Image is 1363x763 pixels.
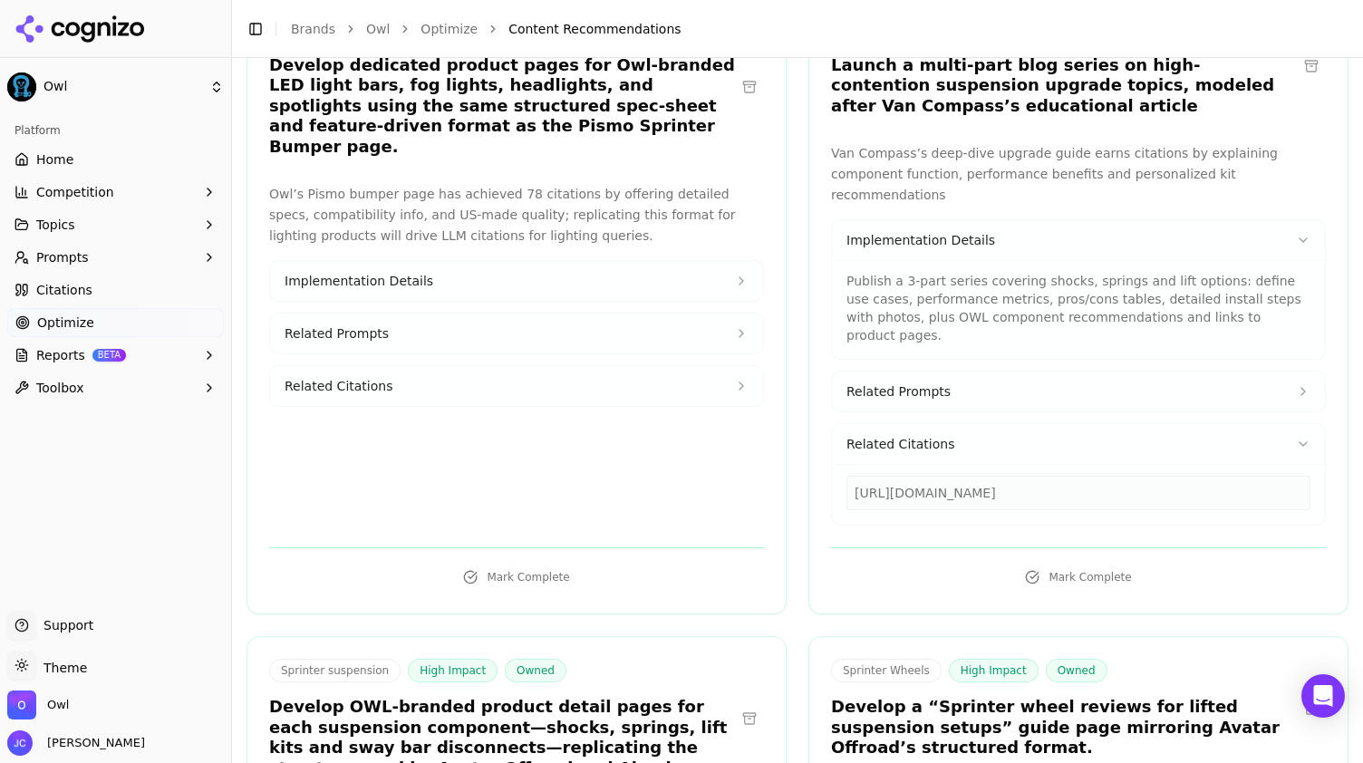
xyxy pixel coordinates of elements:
span: Home [36,150,73,169]
button: Open organization switcher [7,691,69,720]
button: Archive recommendation [1297,52,1326,81]
button: Toolbox [7,373,224,402]
p: Owl’s Pismo bumper page has achieved 78 citations by offering detailed specs, compatibility info,... [269,184,764,246]
a: Citations [7,275,224,304]
button: Related Prompts [270,314,763,353]
button: Open user button [7,730,145,756]
button: ReportsBETA [7,341,224,370]
div: Open Intercom Messenger [1301,674,1345,718]
span: Related Citations [846,435,954,453]
p: Publish a 3-part series covering shocks, springs and lift options: define use cases, performance ... [846,272,1310,344]
span: Sprinter suspension [269,659,401,682]
span: Owned [505,659,566,682]
button: Implementation Details [270,261,763,301]
span: Theme [36,661,87,675]
span: Owl [47,697,69,713]
a: Optimize [7,308,224,337]
span: Toolbox [36,379,84,397]
button: Implementation Details [832,220,1325,260]
button: Mark Complete [269,563,764,592]
button: Related Prompts [832,372,1325,411]
div: Platform [7,116,224,145]
a: Owl [366,20,390,38]
button: Competition [7,178,224,207]
span: Sprinter Wheels [831,659,942,682]
span: BETA [92,349,126,362]
button: Mark Complete [831,563,1326,592]
button: Related Citations [832,424,1325,464]
span: Implementation Details [846,231,995,249]
span: Owned [1046,659,1107,682]
span: Reports [36,346,85,364]
a: Brands [291,22,335,36]
button: Archive recommendation [1297,694,1326,723]
img: Jeff Clemishaw [7,730,33,756]
button: Related Citations [270,366,763,406]
span: Related Citations [285,377,392,395]
span: Topics [36,216,75,234]
span: Related Prompts [846,382,951,401]
span: High Impact [949,659,1039,682]
span: Competition [36,183,114,201]
div: [URL][DOMAIN_NAME] [846,476,1310,510]
span: Support [36,616,93,634]
button: Archive recommendation [735,704,764,733]
a: Optimize [420,20,478,38]
span: [PERSON_NAME] [40,735,145,751]
span: Optimize [37,314,94,332]
button: Archive recommendation [735,72,764,101]
button: Prompts [7,243,224,272]
span: Content Recommendations [508,20,681,38]
span: Prompts [36,248,89,266]
img: Owl [7,72,36,101]
p: Van Compass’s deep-dive upgrade guide earns citations by explaining component function, performan... [831,143,1326,205]
h3: Launch a multi-part blog series on high-contention suspension upgrade topics, modeled after Van C... [831,55,1297,117]
h3: Develop dedicated product pages for Owl-branded LED light bars, fog lights, headlights, and spotl... [269,55,735,158]
span: High Impact [408,659,498,682]
nav: breadcrumb [291,20,1312,38]
span: Implementation Details [285,272,433,290]
img: Owl [7,691,36,720]
span: Citations [36,281,92,299]
a: Home [7,145,224,174]
span: Owl [43,79,202,95]
span: Related Prompts [285,324,389,343]
h3: Develop a “Sprinter wheel reviews for lifted suspension setups” guide page mirroring Avatar Offro... [831,697,1297,758]
button: Topics [7,210,224,239]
